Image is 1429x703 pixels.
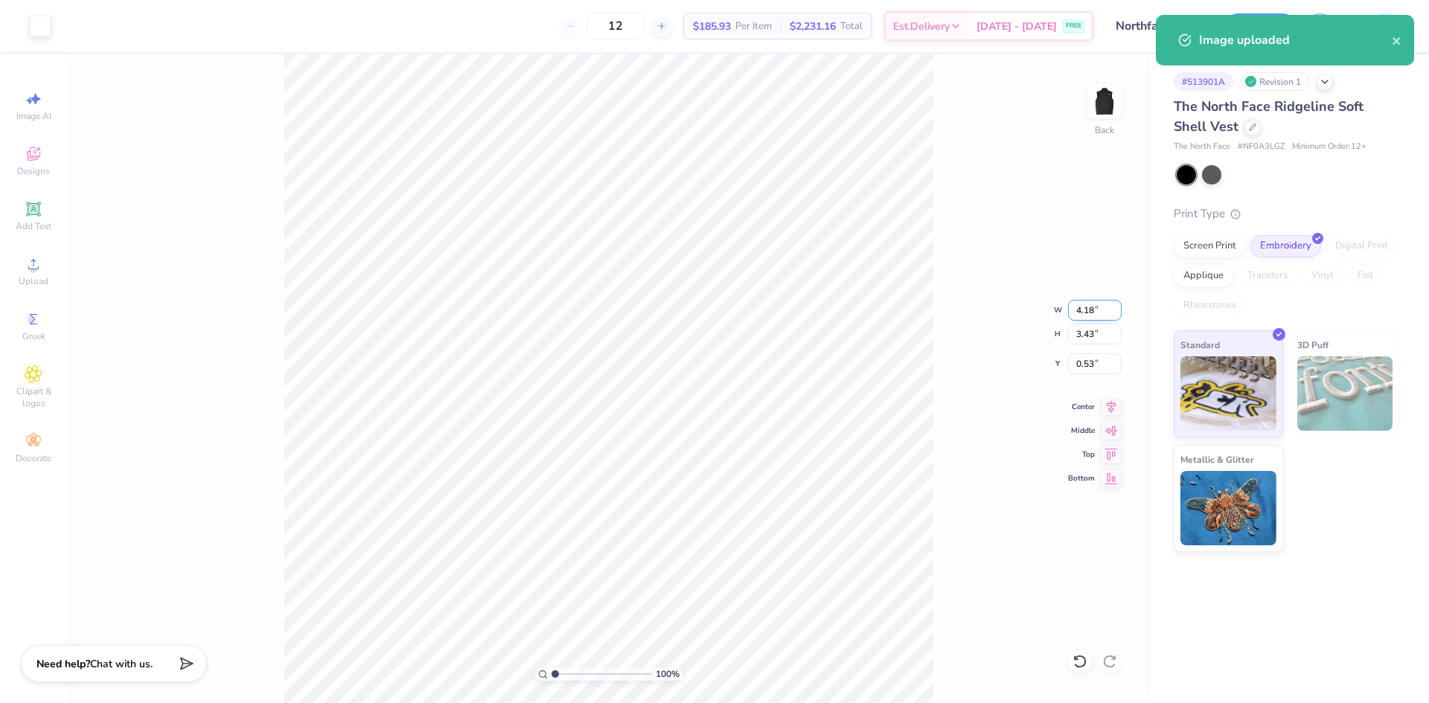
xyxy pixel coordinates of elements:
[586,13,645,39] input: – –
[1180,452,1254,467] span: Metallic & Glitter
[693,19,731,34] span: $185.93
[840,19,863,34] span: Total
[1180,337,1220,353] span: Standard
[1095,123,1114,137] div: Back
[790,19,836,34] span: $2,231.16
[90,657,153,671] span: Chat with us.
[1174,235,1246,257] div: Screen Print
[17,165,50,177] span: Designs
[1292,141,1366,153] span: Minimum Order: 12 +
[1180,471,1276,545] img: Metallic & Glitter
[1302,265,1343,287] div: Vinyl
[1348,265,1383,287] div: Foil
[735,19,772,34] span: Per Item
[16,220,51,232] span: Add Text
[656,667,680,681] span: 100 %
[36,657,90,671] strong: Need help?
[1068,402,1095,412] span: Center
[1068,426,1095,436] span: Middle
[1392,31,1402,49] button: close
[16,452,51,464] span: Decorate
[16,110,51,122] span: Image AI
[1090,86,1119,116] img: Back
[1297,356,1393,431] img: 3D Puff
[1174,205,1399,222] div: Print Type
[976,19,1057,34] span: [DATE] - [DATE]
[1068,449,1095,460] span: Top
[1174,265,1233,287] div: Applique
[1326,235,1398,257] div: Digital Print
[1174,141,1230,153] span: The North Face
[1104,11,1214,41] input: Untitled Design
[1068,473,1095,484] span: Bottom
[1066,21,1081,31] span: FREE
[1174,72,1233,91] div: # 513901A
[1250,235,1321,257] div: Embroidery
[1238,265,1297,287] div: Transfers
[893,19,950,34] span: Est. Delivery
[7,385,60,409] span: Clipart & logos
[19,275,48,287] span: Upload
[1241,72,1309,91] div: Revision 1
[1297,337,1329,353] span: 3D Puff
[1180,356,1276,431] img: Standard
[22,330,45,342] span: Greek
[1174,97,1364,135] span: The North Face Ridgeline Soft Shell Vest
[1199,31,1392,49] div: Image uploaded
[1174,295,1246,317] div: Rhinestones
[1238,141,1285,153] span: # NF0A3LGZ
